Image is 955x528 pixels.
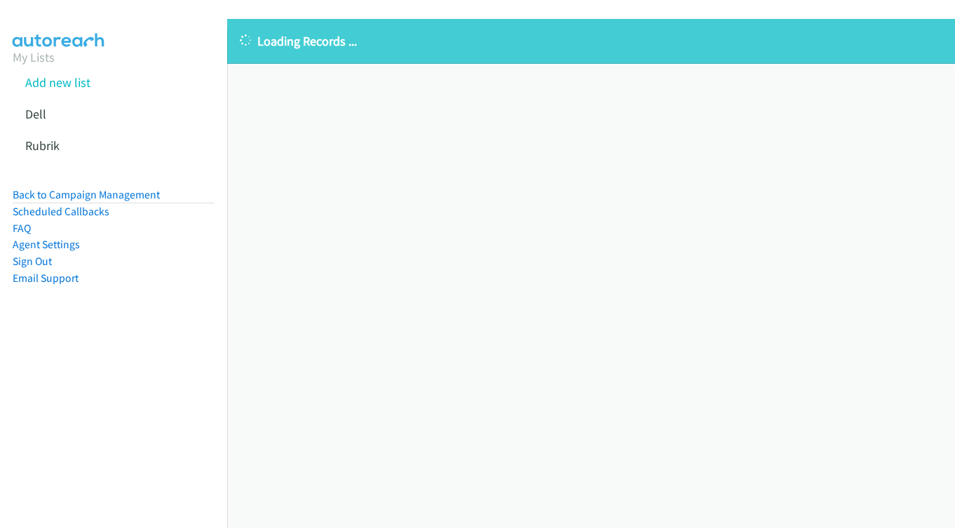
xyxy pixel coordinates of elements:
[13,255,52,268] a: Sign Out
[25,74,90,90] a: Add new list
[13,271,79,285] a: Email Support
[13,205,109,218] a: Scheduled Callbacks
[13,188,160,201] a: Back to Campaign Management
[25,106,46,122] a: Dell
[13,238,80,251] a: Agent Settings
[13,222,31,235] a: FAQ
[13,49,55,65] a: My Lists
[25,137,60,154] a: Rubrik
[240,32,942,50] p: Loading Records ...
